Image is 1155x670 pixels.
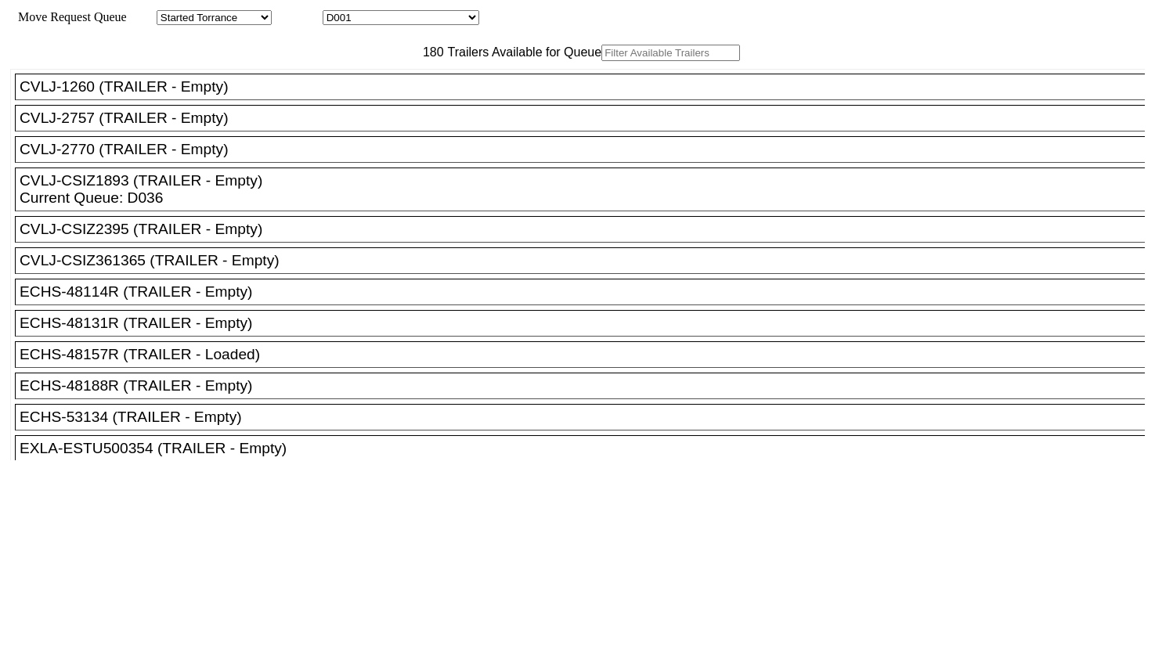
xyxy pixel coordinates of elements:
input: Filter Available Trailers [601,45,740,61]
div: CVLJ-1260 (TRAILER - Empty) [20,78,1154,95]
div: CVLJ-2757 (TRAILER - Empty) [20,110,1154,127]
div: ECHS-48157R (TRAILER - Loaded) [20,346,1154,363]
div: CVLJ-CSIZ361365 (TRAILER - Empty) [20,252,1154,269]
div: EXLA-ESTU500354 (TRAILER - Empty) [20,440,1154,457]
span: 180 [415,45,444,59]
div: ECHS-48114R (TRAILER - Empty) [20,283,1154,301]
span: Area [129,10,153,23]
div: ECHS-48131R (TRAILER - Empty) [20,315,1154,332]
div: ECHS-53134 (TRAILER - Empty) [20,409,1154,426]
span: Location [275,10,319,23]
span: Trailers Available for Queue [444,45,602,59]
span: Move Request Queue [10,10,127,23]
div: CVLJ-CSIZ2395 (TRAILER - Empty) [20,221,1154,238]
div: CVLJ-CSIZ1893 (TRAILER - Empty) [20,172,1154,189]
div: CVLJ-2770 (TRAILER - Empty) [20,141,1154,158]
div: ECHS-48188R (TRAILER - Empty) [20,377,1154,394]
